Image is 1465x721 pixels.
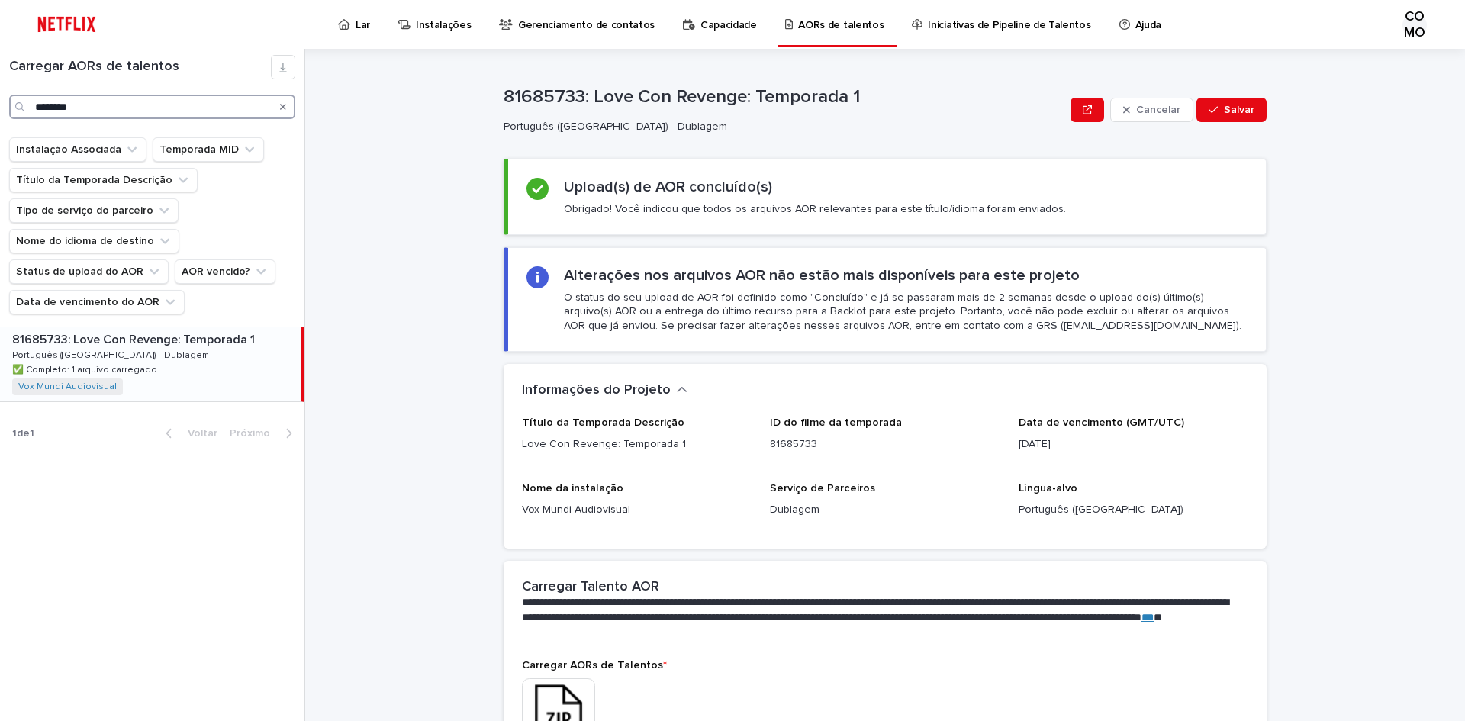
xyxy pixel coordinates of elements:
font: Gerenciamento de contatos [518,20,655,31]
font: ID do filme da temporada [770,417,902,428]
font: 1 [12,428,17,439]
font: Carregar AORs de Talentos [522,660,663,671]
button: Data de vencimento do AOR [9,290,185,314]
font: Alterações nos arquivos AOR não estão mais disponíveis para este projeto [564,268,1080,283]
font: Instalações [416,20,472,31]
font: AORs de talentos [798,20,884,31]
font: Upload(s) de AOR concluído(s) [564,179,772,195]
img: ifQbXi3ZQGMSEF7WDB7W [31,9,103,40]
font: Data de vencimento (GMT/UTC) [1019,417,1184,428]
font: Ajuda [1135,20,1161,31]
button: Informações do Projeto [522,382,687,399]
font: Português ([GEOGRAPHIC_DATA]) - Dublagem [504,121,727,132]
font: Carregar AORs de talentos [9,60,179,73]
font: ✅ Completo: 1 arquivo carregado [12,365,157,375]
button: Voltar [153,426,224,440]
button: Próximo [224,426,304,440]
font: Voltar [188,428,217,439]
font: Cancelar [1136,105,1180,115]
button: Tipo de serviço do parceiro [9,198,179,223]
font: Salvar [1224,105,1254,115]
button: Salvar [1196,98,1267,122]
font: COMO [1404,10,1425,40]
font: Português ([GEOGRAPHIC_DATA]) - Dublagem [12,351,209,360]
font: 81685733: Love Con Revenge: Temporada 1 [12,333,255,346]
font: Love Con Revenge: Temporada 1 [522,439,686,449]
font: Nome da instalação [522,483,623,494]
font: Próximo [230,428,270,439]
font: Carregar Talento AOR [522,580,659,594]
font: Serviço de Parceiros [770,483,875,494]
font: Vox Mundi Audiovisual [18,382,117,391]
font: Vox Mundi Audiovisual [522,504,630,515]
font: Português ([GEOGRAPHIC_DATA]) [1019,504,1183,515]
font: Língua-alvo [1019,483,1077,494]
a: Vox Mundi Audiovisual [18,381,117,392]
font: Obrigado! Você indicou que todos os arquivos AOR relevantes para este título/idioma foram enviados. [564,204,1066,214]
font: Dublagem [770,504,819,515]
font: Lar [356,20,370,31]
button: Status de upload do AOR [9,259,169,284]
font: Capacidade [700,20,757,31]
font: de [17,428,30,439]
button: Temporada MID [153,137,264,162]
font: Informações do Projeto [522,383,671,397]
button: Nome do idioma de destino [9,229,179,253]
input: Procurar [9,95,295,119]
font: Título da Temporada Descrição [522,417,684,428]
font: Iniciativas de Pipeline de Talentos [928,20,1090,31]
font: [DATE] [1019,439,1051,449]
font: O status do seu upload de AOR foi definido como "Concluído" e já se passaram mais de 2 semanas de... [564,292,1241,330]
button: Instalação Associada [9,137,146,162]
button: Cancelar [1110,98,1193,122]
button: AOR vencido? [175,259,275,284]
font: 81685733: Love Con Revenge: Temporada 1 [504,88,860,106]
button: Título da Temporada Descrição [9,168,198,192]
font: 1 [30,428,34,439]
font: 81685733 [770,439,817,449]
